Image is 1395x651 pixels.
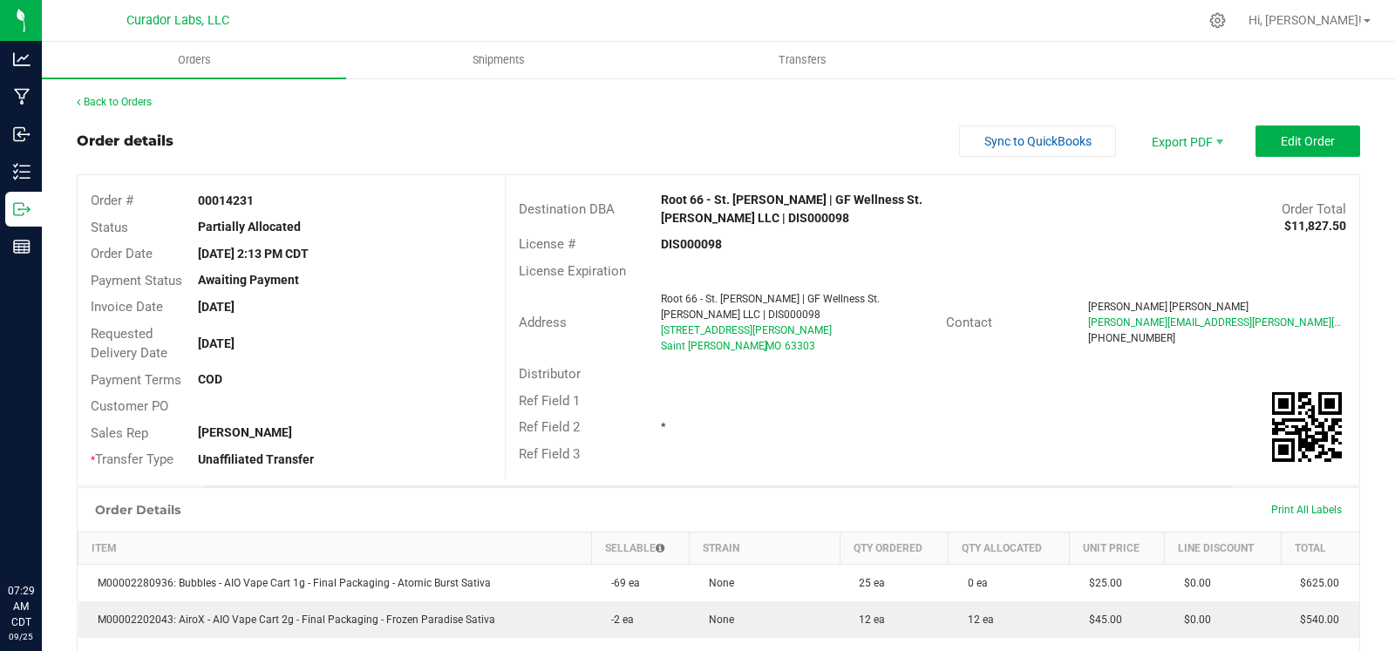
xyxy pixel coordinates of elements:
[198,247,309,261] strong: [DATE] 2:13 PM CDT
[959,125,1116,157] button: Sync to QuickBooks
[89,577,491,589] span: M00002280936: Bubbles - AIO Vape Cart 1g - Final Packaging - Atomic Burst Sativa
[519,201,615,217] span: Destination DBA
[755,52,850,68] span: Transfers
[8,630,34,643] p: 09/25
[519,419,580,435] span: Ref Field 2
[198,273,299,287] strong: Awaiting Payment
[89,614,495,626] span: M00002202043: AiroX - AIO Vape Cart 2g - Final Packaging - Frozen Paradise Sativa
[1070,532,1165,564] th: Unit Price
[1281,532,1359,564] th: Total
[198,452,314,466] strong: Unaffiliated Transfer
[785,340,815,352] span: 63303
[1165,532,1282,564] th: Line Discount
[198,300,235,314] strong: [DATE]
[198,372,222,386] strong: COD
[346,42,650,78] a: Shipments
[8,583,34,630] p: 07:29 AM CDT
[602,577,640,589] span: -69 ea
[91,299,163,315] span: Invoice Date
[1175,614,1211,626] span: $0.00
[840,532,949,564] th: Qty Ordered
[766,340,781,352] span: MO
[42,42,346,78] a: Orders
[1133,125,1238,157] li: Export PDF
[592,532,690,564] th: Sellable
[198,336,235,350] strong: [DATE]
[13,238,31,255] inline-svg: Reports
[1272,392,1342,462] img: Scan me!
[661,324,832,336] span: [STREET_ADDRESS][PERSON_NAME]
[1080,614,1122,626] span: $45.00
[91,246,153,261] span: Order Date
[154,52,235,68] span: Orders
[198,193,254,207] strong: 00014231
[1207,12,1228,29] div: Manage settings
[959,614,994,626] span: 12 ea
[1080,577,1122,589] span: $25.00
[17,512,70,564] iframe: Resource center
[1272,392,1342,462] qrcode: 00014231
[519,366,581,382] span: Distributor
[1271,504,1342,516] span: Print All Labels
[850,614,885,626] span: 12 ea
[91,398,168,414] span: Customer PO
[13,200,31,218] inline-svg: Outbound
[661,293,880,321] span: Root 66 - St. [PERSON_NAME] | GF Wellness St. [PERSON_NAME] LLC | DIS000098
[77,96,152,108] a: Back to Orders
[650,42,955,78] a: Transfers
[449,52,548,68] span: Shipments
[1291,577,1339,589] span: $625.00
[519,263,626,279] span: License Expiration
[1281,134,1335,148] span: Edit Order
[126,13,229,28] span: Curador Labs, LLC
[91,451,174,467] span: Transfer Type
[984,134,1092,148] span: Sync to QuickBooks
[946,315,992,330] span: Contact
[198,425,292,439] strong: [PERSON_NAME]
[91,425,148,441] span: Sales Rep
[1291,614,1339,626] span: $540.00
[1169,301,1249,313] span: [PERSON_NAME]
[700,614,734,626] span: None
[690,532,840,564] th: Strain
[1088,332,1175,344] span: [PHONE_NUMBER]
[13,125,31,143] inline-svg: Inbound
[13,88,31,105] inline-svg: Manufacturing
[91,273,182,288] span: Payment Status
[519,236,575,252] span: License #
[519,315,567,330] span: Address
[91,193,133,208] span: Order #
[13,163,31,180] inline-svg: Inventory
[959,577,988,589] span: 0 ea
[700,577,734,589] span: None
[13,51,31,68] inline-svg: Analytics
[91,220,128,235] span: Status
[77,131,174,152] div: Order details
[850,577,885,589] span: 25 ea
[764,340,766,352] span: ,
[78,532,592,564] th: Item
[661,237,722,251] strong: DIS000098
[91,372,181,388] span: Payment Terms
[1249,13,1362,27] span: Hi, [PERSON_NAME]!
[198,220,301,234] strong: Partially Allocated
[661,193,922,225] strong: Root 66 - St. [PERSON_NAME] | GF Wellness St. [PERSON_NAME] LLC | DIS000098
[519,446,580,462] span: Ref Field 3
[95,503,180,517] h1: Order Details
[1282,201,1346,217] span: Order Total
[1255,125,1360,157] button: Edit Order
[602,614,634,626] span: -2 ea
[1175,577,1211,589] span: $0.00
[1284,219,1346,233] strong: $11,827.50
[91,326,167,362] span: Requested Delivery Date
[949,532,1070,564] th: Qty Allocated
[519,393,580,409] span: Ref Field 1
[1088,301,1167,313] span: [PERSON_NAME]
[661,340,767,352] span: Saint [PERSON_NAME]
